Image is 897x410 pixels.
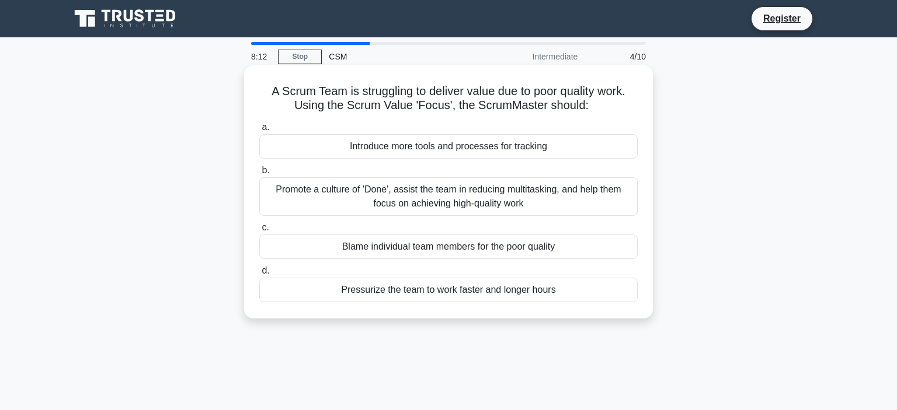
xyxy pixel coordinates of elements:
div: Promote a culture of 'Done', assist the team in reducing multitasking, and help them focus on ach... [259,177,638,216]
div: Pressurize the team to work faster and longer hours [259,278,638,302]
span: a. [262,122,269,132]
div: Intermediate [482,45,585,68]
a: Register [756,11,808,26]
div: Introduce more tools and processes for tracking [259,134,638,159]
span: c. [262,222,269,232]
h5: A Scrum Team is struggling to deliver value due to poor quality work. Using the Scrum Value 'Focu... [258,84,639,113]
div: Blame individual team members for the poor quality [259,234,638,259]
a: Stop [278,50,322,64]
span: b. [262,165,269,175]
span: d. [262,265,269,275]
div: 8:12 [244,45,278,68]
div: 4/10 [585,45,653,68]
div: CSM [322,45,482,68]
